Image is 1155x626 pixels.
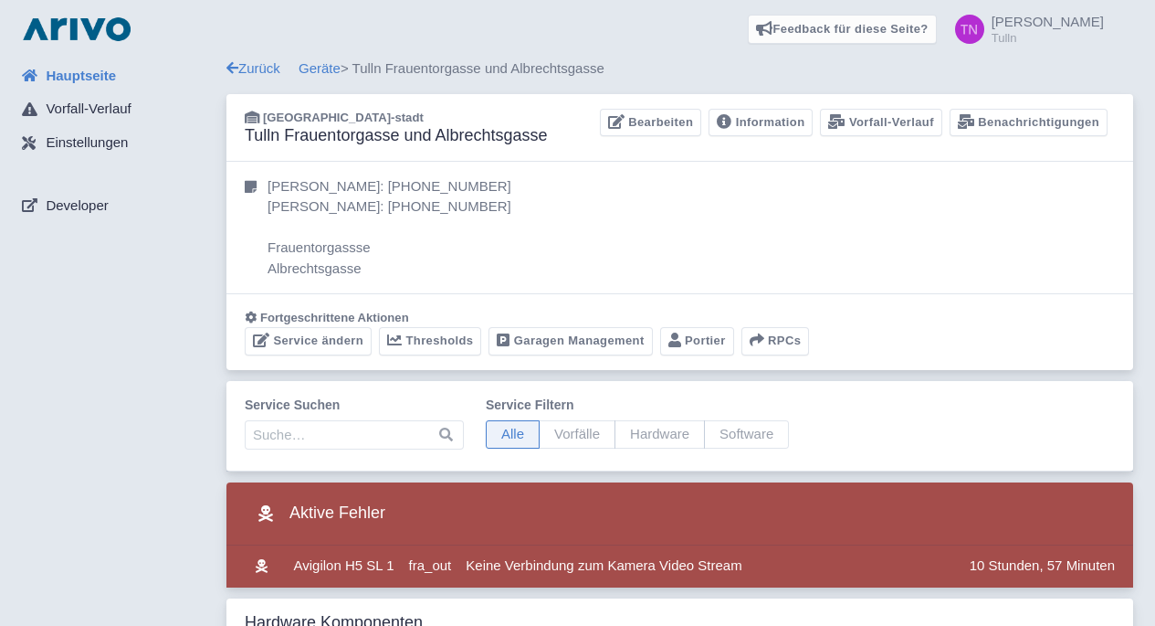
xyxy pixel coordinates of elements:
[992,14,1104,29] span: [PERSON_NAME]
[741,327,810,355] button: RPCs
[614,420,705,449] span: Hardware
[226,60,280,76] a: Zurück
[660,327,734,355] a: Portier
[18,15,135,44] img: logo
[245,327,372,355] a: Service ändern
[600,109,701,137] a: Bearbeiten
[245,396,464,415] label: Service suchen
[709,109,813,137] a: Information
[46,196,108,217] span: Developer
[539,420,615,449] span: Vorfälle
[245,126,548,146] h3: Tulln Frauentorgasse und Albrechtsgasse
[226,58,1133,80] div: > Tulln Frauentorgasse und Albrechtsgasse
[245,497,385,530] h3: Aktive Fehler
[245,420,464,450] input: Suche…
[992,32,1104,44] small: Tulln
[299,60,341,76] a: Geräte
[287,546,402,588] td: Avigilon H5 SL 1
[962,546,1133,588] td: 10 Stunden, 57 Minuten
[820,109,941,137] a: Vorfall-Verlauf
[466,557,741,573] span: Keine Verbindung zum Kamera Video Stream
[7,126,226,161] a: Einstellungen
[263,111,424,124] span: [GEOGRAPHIC_DATA]-stadt
[7,58,226,93] a: Hauptseite
[944,15,1104,44] a: [PERSON_NAME] Tulln
[379,327,481,355] a: Thresholds
[486,396,789,415] label: Service filtern
[260,311,409,324] span: Fortgeschrittene Aktionen
[7,188,226,223] a: Developer
[46,99,131,120] span: Vorfall-Verlauf
[748,15,937,44] a: Feedback für diese Seite?
[488,327,652,355] a: Garagen Management
[268,176,511,280] p: [PERSON_NAME]: [PHONE_NUMBER] [PERSON_NAME]: [PHONE_NUMBER] Frauentorgassse Albrechtsgasse
[704,420,789,449] span: Software
[46,66,116,87] span: Hauptseite
[46,133,128,154] span: Einstellungen
[402,546,459,588] td: fra_out
[7,92,226,127] a: Vorfall-Verlauf
[486,420,540,449] span: Alle
[950,109,1108,137] a: Benachrichtigungen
